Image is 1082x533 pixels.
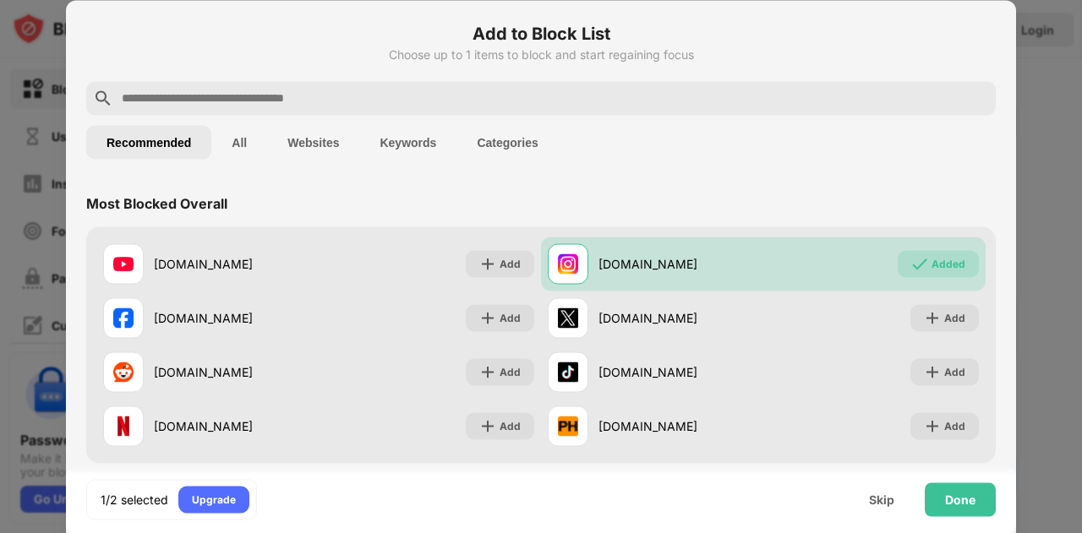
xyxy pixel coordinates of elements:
[558,253,578,274] img: favicons
[267,125,359,159] button: Websites
[359,125,456,159] button: Keywords
[500,363,521,380] div: Add
[192,491,236,508] div: Upgrade
[598,309,763,327] div: [DOMAIN_NAME]
[598,255,763,273] div: [DOMAIN_NAME]
[113,362,134,382] img: favicons
[154,309,319,327] div: [DOMAIN_NAME]
[154,417,319,435] div: [DOMAIN_NAME]
[113,416,134,436] img: favicons
[500,417,521,434] div: Add
[500,255,521,272] div: Add
[944,309,965,326] div: Add
[456,125,558,159] button: Categories
[869,492,894,506] div: Skip
[945,492,975,506] div: Done
[944,417,965,434] div: Add
[500,309,521,326] div: Add
[558,307,578,328] img: favicons
[558,416,578,436] img: favicons
[86,194,227,211] div: Most Blocked Overall
[86,125,211,159] button: Recommended
[558,362,578,382] img: favicons
[944,363,965,380] div: Add
[113,253,134,274] img: favicons
[598,417,763,435] div: [DOMAIN_NAME]
[101,491,168,508] div: 1/2 selected
[86,47,996,61] div: Choose up to 1 items to block and start regaining focus
[154,255,319,273] div: [DOMAIN_NAME]
[93,88,113,108] img: search.svg
[113,307,134,328] img: favicons
[598,363,763,381] div: [DOMAIN_NAME]
[211,125,267,159] button: All
[154,363,319,381] div: [DOMAIN_NAME]
[932,255,965,272] div: Added
[86,20,996,46] h6: Add to Block List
